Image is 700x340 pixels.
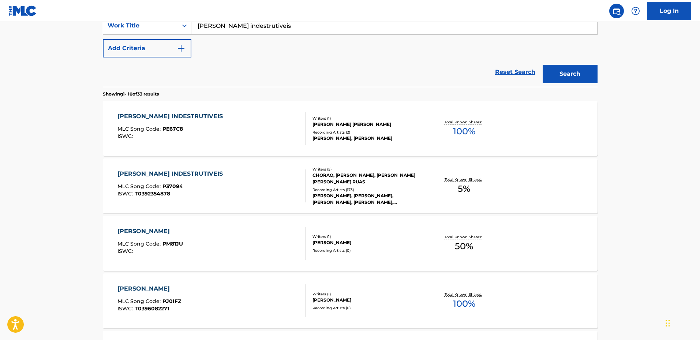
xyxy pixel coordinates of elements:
form: Search Form [103,16,598,87]
div: Help [628,4,643,18]
div: [PERSON_NAME] [117,227,183,236]
span: T0392354878 [135,190,170,197]
img: MLC Logo [9,5,37,16]
p: Total Known Shares: [445,119,484,125]
span: MLC Song Code : [117,183,162,190]
button: Add Criteria [103,39,191,57]
a: [PERSON_NAME]MLC Song Code:PM81JUISWC:Writers (1)[PERSON_NAME]Recording Artists (0)Total Known Sh... [103,216,598,271]
div: [PERSON_NAME] [312,239,423,246]
span: MLC Song Code : [117,126,162,132]
span: T0396082271 [135,305,169,312]
a: [PERSON_NAME] INDESTRUTIVEISMLC Song Code:P37094ISWC:T0392354878Writers (5)CHORAO, [PERSON_NAME],... [103,158,598,213]
span: 5 % [458,182,470,195]
div: [PERSON_NAME] [PERSON_NAME] [312,121,423,128]
a: [PERSON_NAME]MLC Song Code:PJ0IFZISWC:T0396082271Writers (1)[PERSON_NAME]Recording Artists (0)Tot... [103,273,598,328]
button: Search [543,65,598,83]
span: 50 % [455,240,473,253]
span: PJ0IFZ [162,298,181,304]
div: Widget de chat [663,305,700,340]
a: Reset Search [491,64,539,80]
span: 100 % [453,125,475,138]
div: Writers ( 1 ) [312,234,423,239]
div: Work Title [108,21,173,30]
p: Showing 1 - 10 of 33 results [103,91,159,97]
span: PM81JU [162,240,183,247]
p: Total Known Shares: [445,234,484,240]
div: [PERSON_NAME] [117,284,181,293]
div: Writers ( 5 ) [312,167,423,172]
a: Public Search [609,4,624,18]
span: P37094 [162,183,183,190]
div: [PERSON_NAME], [PERSON_NAME] [312,135,423,142]
a: [PERSON_NAME] INDESTRUTIVEISMLC Song Code:PE67C8ISWC:Writers (1)[PERSON_NAME] [PERSON_NAME]Record... [103,101,598,156]
span: ISWC : [117,190,135,197]
p: Total Known Shares: [445,292,484,297]
span: ISWC : [117,133,135,139]
span: PE67C8 [162,126,183,132]
div: Recording Artists ( 2 ) [312,130,423,135]
div: Recording Artists ( 0 ) [312,305,423,311]
div: Recording Artists ( 0 ) [312,248,423,253]
iframe: Chat Widget [663,305,700,340]
a: Log In [647,2,691,20]
div: [PERSON_NAME] INDESTRUTIVEIS [117,112,227,121]
span: MLC Song Code : [117,240,162,247]
img: 9d2ae6d4665cec9f34b9.svg [177,44,186,53]
span: 100 % [453,297,475,310]
img: help [631,7,640,15]
div: Writers ( 1 ) [312,116,423,121]
div: Recording Artists ( 173 ) [312,187,423,193]
span: ISWC : [117,248,135,254]
div: [PERSON_NAME] INDESTRUTIVEIS [117,169,227,178]
p: Total Known Shares: [445,177,484,182]
div: [PERSON_NAME] [312,297,423,303]
img: search [612,7,621,15]
div: Arrastar [666,312,670,334]
div: [PERSON_NAME], [PERSON_NAME], [PERSON_NAME], [PERSON_NAME], [PERSON_NAME], [PERSON_NAME], [PERSON... [312,193,423,206]
span: MLC Song Code : [117,298,162,304]
div: Writers ( 1 ) [312,291,423,297]
div: CHORAO, [PERSON_NAME], [PERSON_NAME] [PERSON_NAME] RUAS [312,172,423,185]
span: ISWC : [117,305,135,312]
